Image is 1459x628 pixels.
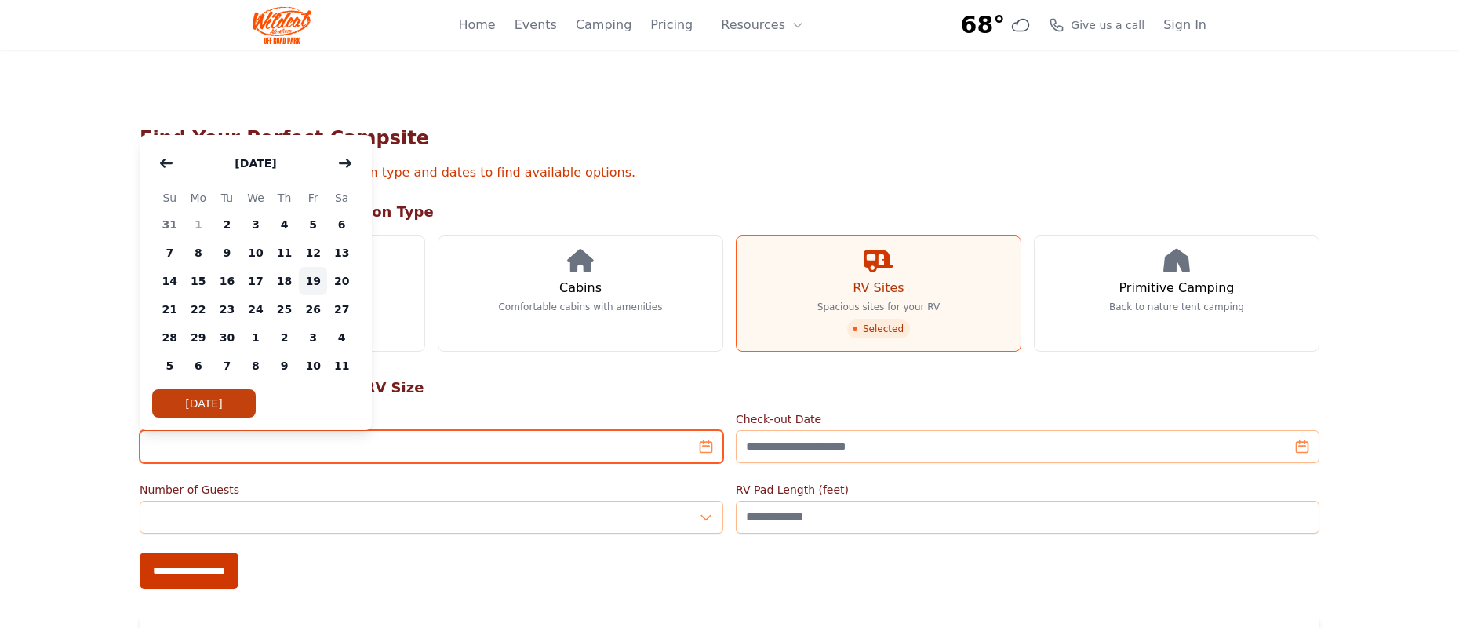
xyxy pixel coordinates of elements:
[219,148,292,179] button: [DATE]
[213,210,242,239] span: 2
[242,295,271,323] span: 24
[711,9,813,41] button: Resources
[155,323,184,352] span: 28
[140,482,723,498] label: Number of Guests
[155,210,184,239] span: 31
[327,295,356,323] span: 27
[736,235,1021,352] a: RV Sites Spacious sites for your RV Selected
[270,323,299,352] span: 2
[140,126,1319,151] h1: Find Your Perfect Campsite
[213,188,242,207] span: Tu
[140,377,1319,399] h2: Step 2: Select Your Dates & RV Size
[155,239,184,267] span: 7
[270,239,299,267] span: 11
[299,267,328,295] span: 19
[847,319,910,338] span: Selected
[242,267,271,295] span: 17
[1163,16,1206,35] a: Sign In
[184,352,213,380] span: 6
[853,279,904,298] h3: RV Sites
[270,352,299,380] span: 9
[140,411,723,427] label: Check-in Date
[213,239,242,267] span: 9
[817,301,940,313] p: Spacious sites for your RV
[213,323,242,352] span: 30
[155,352,184,380] span: 5
[184,239,213,267] span: 8
[213,352,242,380] span: 7
[242,188,271,207] span: We
[140,201,1319,223] h2: Step 1: Choose Accommodation Type
[152,389,256,418] button: [DATE]
[438,235,723,352] a: Cabins Comfortable cabins with amenities
[213,295,242,323] span: 23
[650,16,693,35] a: Pricing
[299,210,328,239] span: 5
[1071,17,1144,33] span: Give us a call
[327,188,356,207] span: Sa
[155,267,184,295] span: 14
[327,267,356,295] span: 20
[184,295,213,323] span: 22
[242,239,271,267] span: 10
[270,267,299,295] span: 18
[253,6,311,44] img: Wildcat Logo
[1034,235,1319,352] a: Primitive Camping Back to nature tent camping
[184,323,213,352] span: 29
[736,482,1319,498] label: RV Pad Length (feet)
[242,352,271,380] span: 8
[1119,279,1235,298] h3: Primitive Camping
[270,188,299,207] span: Th
[242,323,271,352] span: 1
[270,210,299,239] span: 4
[299,295,328,323] span: 26
[155,295,184,323] span: 21
[961,11,1006,39] span: 68°
[213,267,242,295] span: 16
[1109,301,1244,313] p: Back to nature tent camping
[327,210,356,239] span: 6
[1049,17,1144,33] a: Give us a call
[184,210,213,239] span: 1
[184,267,213,295] span: 15
[559,279,602,298] h3: Cabins
[327,352,356,380] span: 11
[576,16,631,35] a: Camping
[270,295,299,323] span: 25
[327,323,356,352] span: 4
[299,352,328,380] span: 10
[155,188,184,207] span: Su
[184,188,213,207] span: Mo
[299,323,328,352] span: 3
[327,239,356,267] span: 13
[515,16,557,35] a: Events
[140,163,1319,182] p: Select your preferred accommodation type and dates to find available options.
[299,239,328,267] span: 12
[498,301,662,313] p: Comfortable cabins with amenities
[299,188,328,207] span: Fr
[736,411,1319,427] label: Check-out Date
[458,16,495,35] a: Home
[242,210,271,239] span: 3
